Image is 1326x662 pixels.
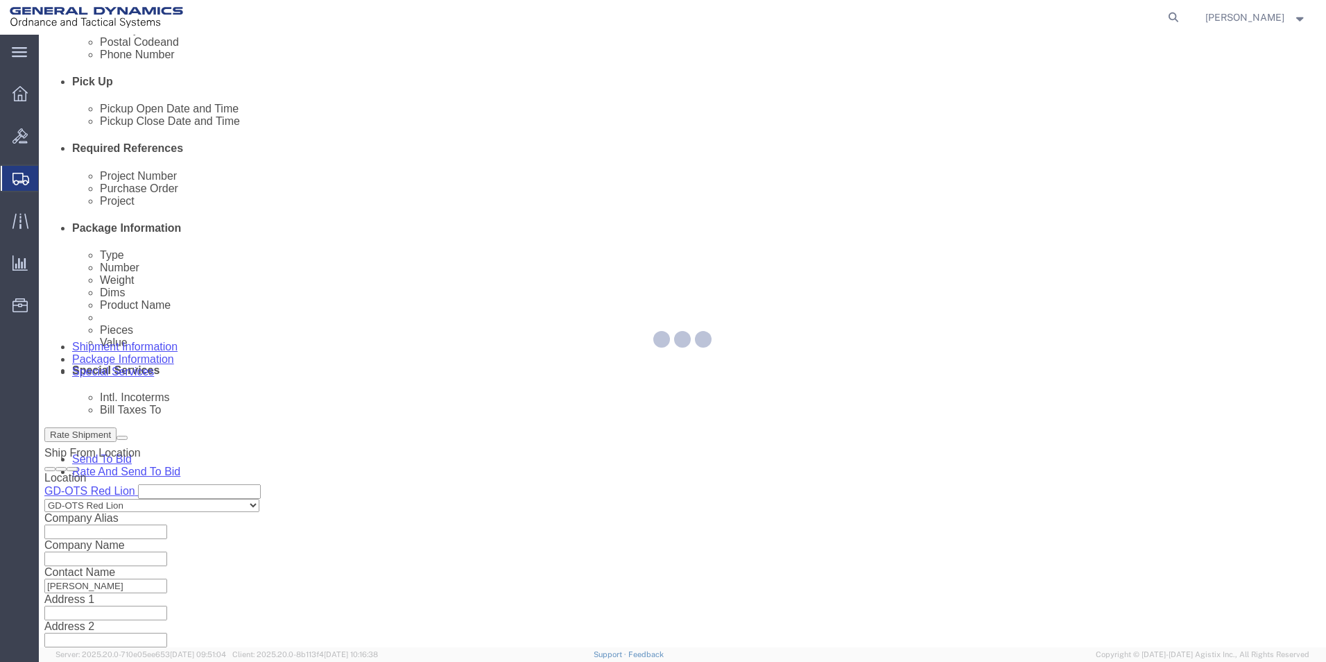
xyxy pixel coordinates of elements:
[55,650,226,659] span: Server: 2025.20.0-710e05ee653
[594,650,628,659] a: Support
[1205,9,1307,26] button: [PERSON_NAME]
[170,650,226,659] span: [DATE] 09:51:04
[324,650,378,659] span: [DATE] 10:16:38
[10,7,183,28] img: logo
[1096,649,1309,661] span: Copyright © [DATE]-[DATE] Agistix Inc., All Rights Reserved
[628,650,664,659] a: Feedback
[232,650,378,659] span: Client: 2025.20.0-8b113f4
[1205,10,1284,25] span: Kayla Singleton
